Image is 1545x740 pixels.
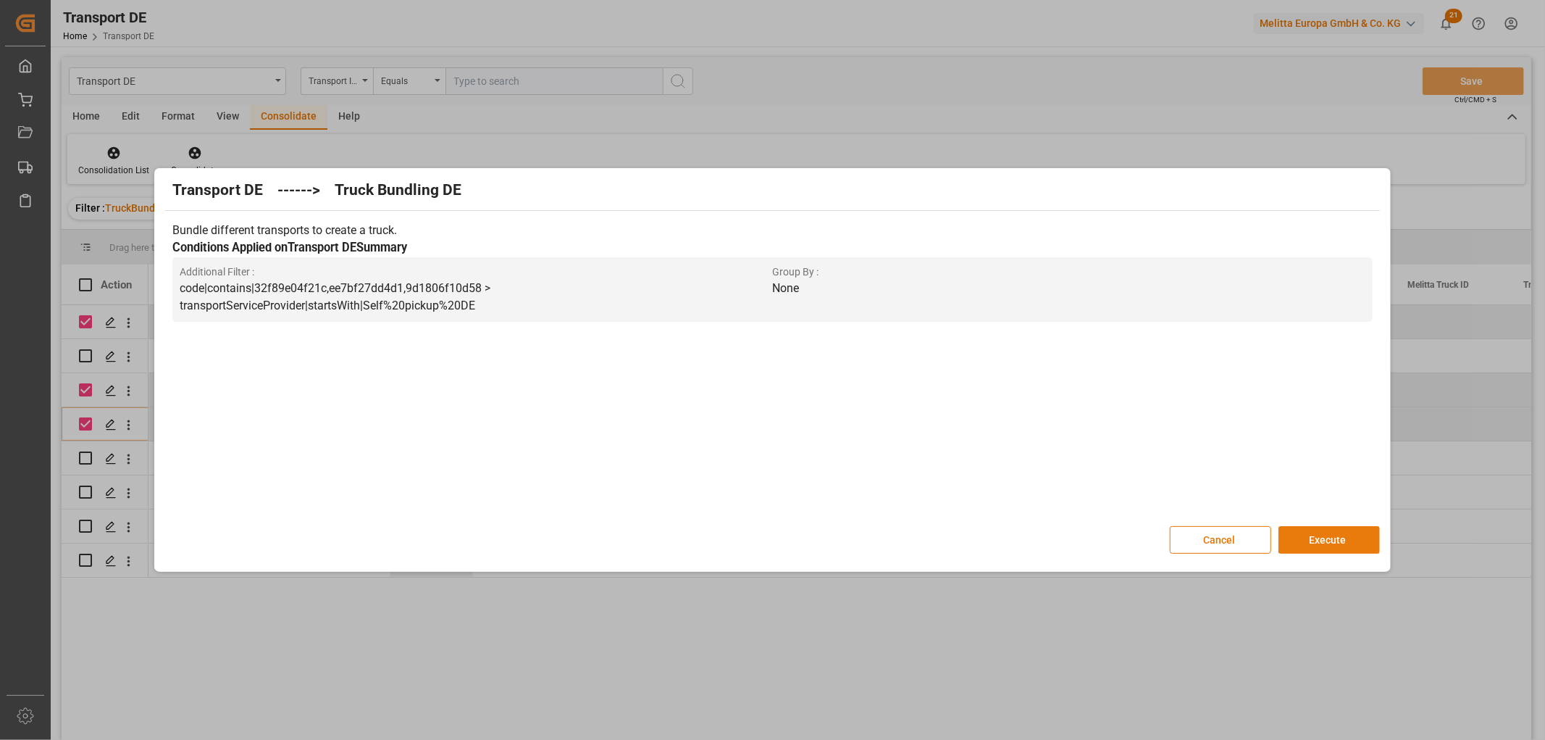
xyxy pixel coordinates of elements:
[772,265,1365,280] span: Group By :
[172,239,1372,257] h3: Conditions Applied on Transport DE Summary
[277,179,320,202] h2: ------>
[172,222,1372,239] p: Bundle different transports to create a truck.
[772,280,1365,297] p: None
[172,179,263,202] h2: Transport DE
[180,280,772,315] p: code|contains|32f89e04f21c,ee7bf27dd4d1,9d1806f10d58 > transportServiceProvider|startsWith|Self%2...
[180,265,772,280] span: Additional Filter :
[335,179,461,202] h2: Truck Bundling DE
[1170,526,1271,554] button: Cancel
[1278,526,1380,554] button: Execute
